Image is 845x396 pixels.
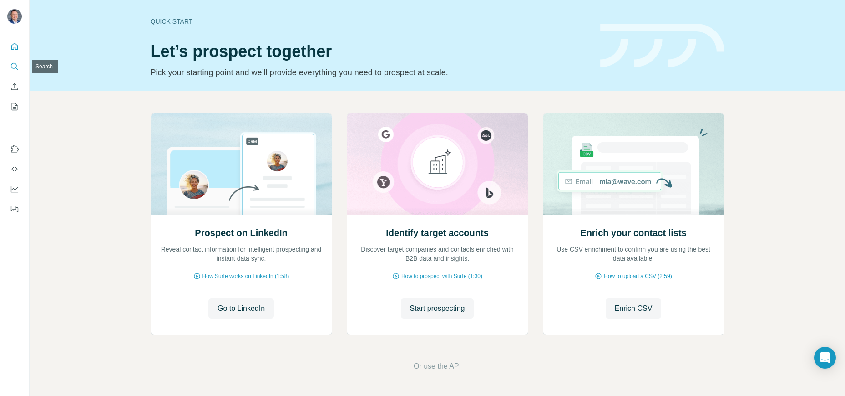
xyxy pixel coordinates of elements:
[195,226,287,239] h2: Prospect on LinkedIn
[7,141,22,157] button: Use Surfe on LinkedIn
[552,245,715,263] p: Use CSV enrichment to confirm you are using the best data available.
[606,298,662,319] button: Enrich CSV
[7,78,22,95] button: Enrich CSV
[7,38,22,55] button: Quick start
[600,24,724,68] img: banner
[410,303,465,314] span: Start prospecting
[615,303,653,314] span: Enrich CSV
[347,113,528,215] img: Identify target accounts
[356,245,519,263] p: Discover target companies and contacts enriched with B2B data and insights.
[7,58,22,75] button: Search
[160,245,323,263] p: Reveal contact information for intelligent prospecting and instant data sync.
[218,303,265,314] span: Go to LinkedIn
[151,113,332,215] img: Prospect on LinkedIn
[151,17,589,26] div: Quick start
[7,181,22,197] button: Dashboard
[7,98,22,115] button: My lists
[814,347,836,369] div: Open Intercom Messenger
[414,361,461,372] button: Or use the API
[580,226,686,239] h2: Enrich your contact lists
[151,42,589,61] h1: Let’s prospect together
[202,272,289,280] span: How Surfe works on LinkedIn (1:58)
[401,298,474,319] button: Start prospecting
[401,272,482,280] span: How to prospect with Surfe (1:30)
[7,9,22,24] img: Avatar
[208,298,274,319] button: Go to LinkedIn
[386,226,489,239] h2: Identify target accounts
[604,272,672,280] span: How to upload a CSV (2:59)
[543,113,724,215] img: Enrich your contact lists
[151,66,589,79] p: Pick your starting point and we’ll provide everything you need to prospect at scale.
[7,201,22,217] button: Feedback
[7,161,22,177] button: Use Surfe API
